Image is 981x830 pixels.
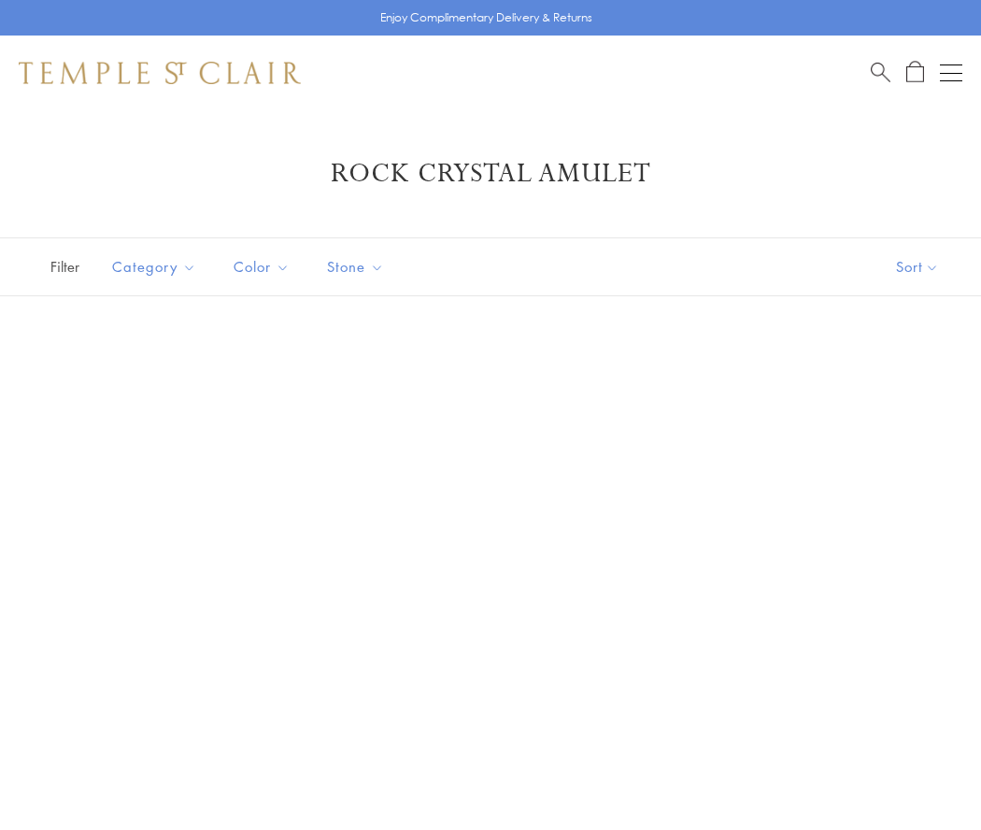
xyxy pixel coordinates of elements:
[224,255,304,279] span: Color
[19,62,301,84] img: Temple St. Clair
[906,61,924,84] a: Open Shopping Bag
[940,62,962,84] button: Open navigation
[313,246,398,288] button: Stone
[380,8,592,27] p: Enjoy Complimentary Delivery & Returns
[854,238,981,295] button: Show sort by
[47,157,934,191] h1: Rock Crystal Amulet
[871,61,890,84] a: Search
[220,246,304,288] button: Color
[103,255,210,279] span: Category
[318,255,398,279] span: Stone
[98,246,210,288] button: Category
